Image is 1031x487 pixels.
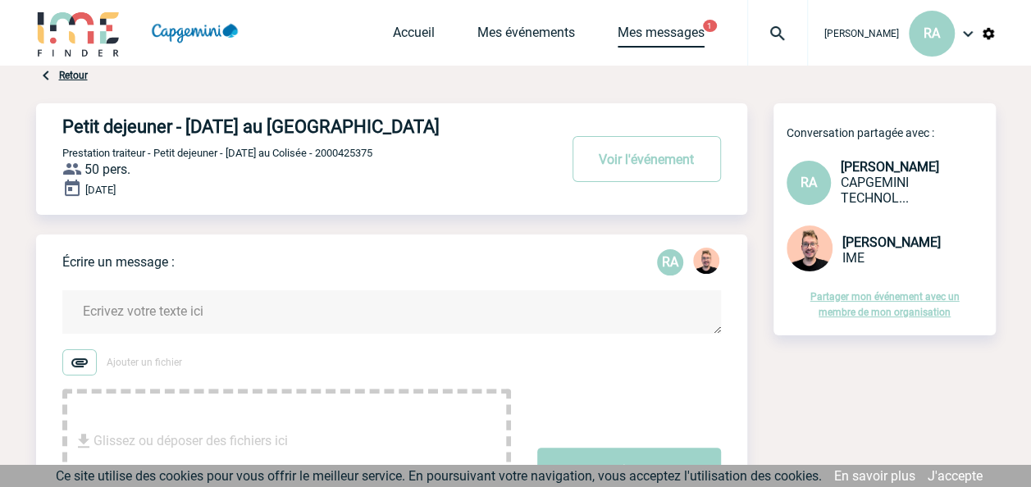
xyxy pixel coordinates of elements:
[94,400,288,482] span: Glissez ou déposer des fichiers ici
[842,234,941,250] span: [PERSON_NAME]
[928,468,983,484] a: J'accepte
[693,248,719,274] img: 129741-1.png
[573,136,721,182] button: Voir l'événement
[657,249,683,275] div: Roland AYINDA
[84,162,130,177] span: 50 pers.
[85,184,116,196] span: [DATE]
[787,225,833,271] img: 129741-1.png
[841,175,909,206] span: CAPGEMINI TECHNOLOGY SERVICES
[834,468,915,484] a: En savoir plus
[693,248,719,277] div: Stefan MILADINOVIC
[36,10,121,57] img: IME-Finder
[62,254,175,270] p: Écrire un message :
[59,70,88,81] a: Retour
[56,468,822,484] span: Ce site utilise des cookies pour vous offrir le meilleur service. En poursuivant votre navigation...
[657,249,683,275] p: RA
[107,357,182,368] span: Ajouter un fichier
[801,175,817,190] span: RA
[477,25,575,48] a: Mes événements
[393,25,435,48] a: Accueil
[824,28,899,39] span: [PERSON_NAME]
[74,431,94,451] img: file_download.svg
[62,147,372,159] span: Prestation traiteur - Petit dejeuner - [DATE] au Colisée - 2000425375
[924,25,940,41] span: RA
[62,116,509,137] h4: Petit dejeuner - [DATE] au [GEOGRAPHIC_DATA]
[787,126,996,139] p: Conversation partagée avec :
[703,20,717,32] button: 1
[618,25,705,48] a: Mes messages
[842,250,864,266] span: IME
[841,159,939,175] span: [PERSON_NAME]
[810,291,960,318] a: Partager mon événement avec un membre de mon organisation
